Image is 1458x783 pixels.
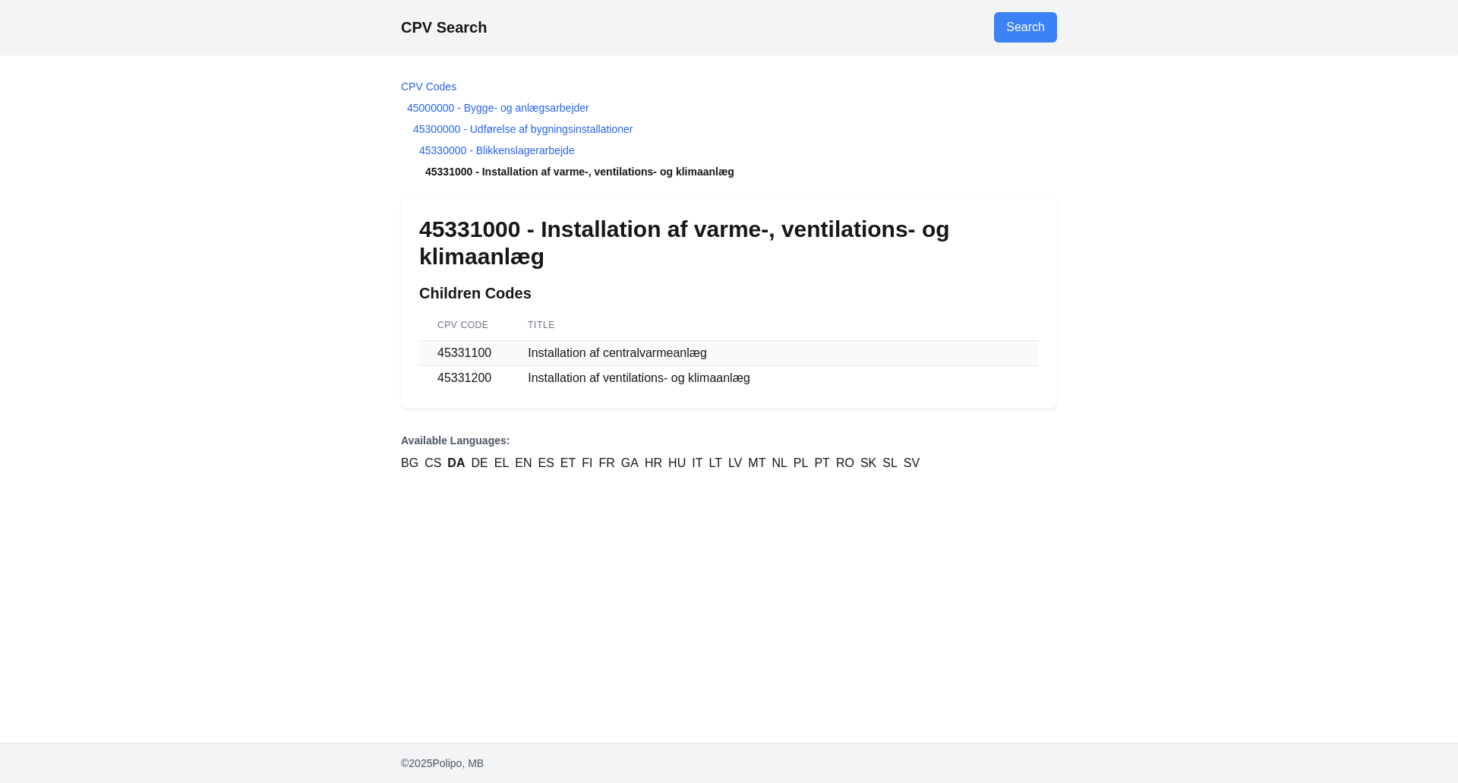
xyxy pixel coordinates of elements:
[748,454,765,472] a: MT
[814,454,829,472] a: PT
[471,454,488,472] a: DE
[560,454,576,472] a: ET
[668,454,686,472] a: HU
[994,12,1057,43] a: Go to search
[599,454,615,472] a: FR
[860,454,876,472] a: SK
[728,454,742,472] a: LV
[692,454,702,472] a: IT
[419,341,510,366] td: 45331100
[401,433,1057,472] nav: Language Versions
[510,310,1039,341] th: Title
[447,454,465,472] a: DA
[401,433,1057,448] p: Available Languages:
[582,454,592,472] a: FI
[882,454,898,472] a: SL
[621,454,639,472] a: GA
[494,454,510,472] a: EL
[407,102,589,114] a: 45000000 - Bygge- og anlægsarbejder
[401,454,418,472] a: BG
[772,454,787,472] a: NL
[419,283,1039,304] h2: Children Codes
[794,454,809,472] a: PL
[419,366,510,391] td: 45331200
[510,366,1039,391] td: Installation af ventilations- og klimaanlæg
[515,454,532,472] a: EN
[401,756,1057,771] p: © 2025 Polipo, MB
[419,144,575,156] a: 45330000 - Blikkenslagerarbejde
[413,123,633,135] a: 45300000 - Udførelse af bygningsinstallationer
[401,164,1057,179] li: 45331000 - Installation af varme-, ventilations- og klimaanlæg
[904,454,920,472] a: SV
[836,454,854,472] a: RO
[708,454,721,472] a: LT
[538,454,554,472] a: ES
[401,19,487,36] a: CPV Search
[510,341,1039,366] td: Installation af centralvarmeanlæg
[401,79,1057,179] nav: Breadcrumb
[419,310,510,341] th: CPV Code
[419,216,1039,270] h1: 45331000 - Installation af varme-, ventilations- og klimaanlæg
[424,454,441,472] a: CS
[645,454,662,472] a: HR
[401,81,456,93] a: CPV Codes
